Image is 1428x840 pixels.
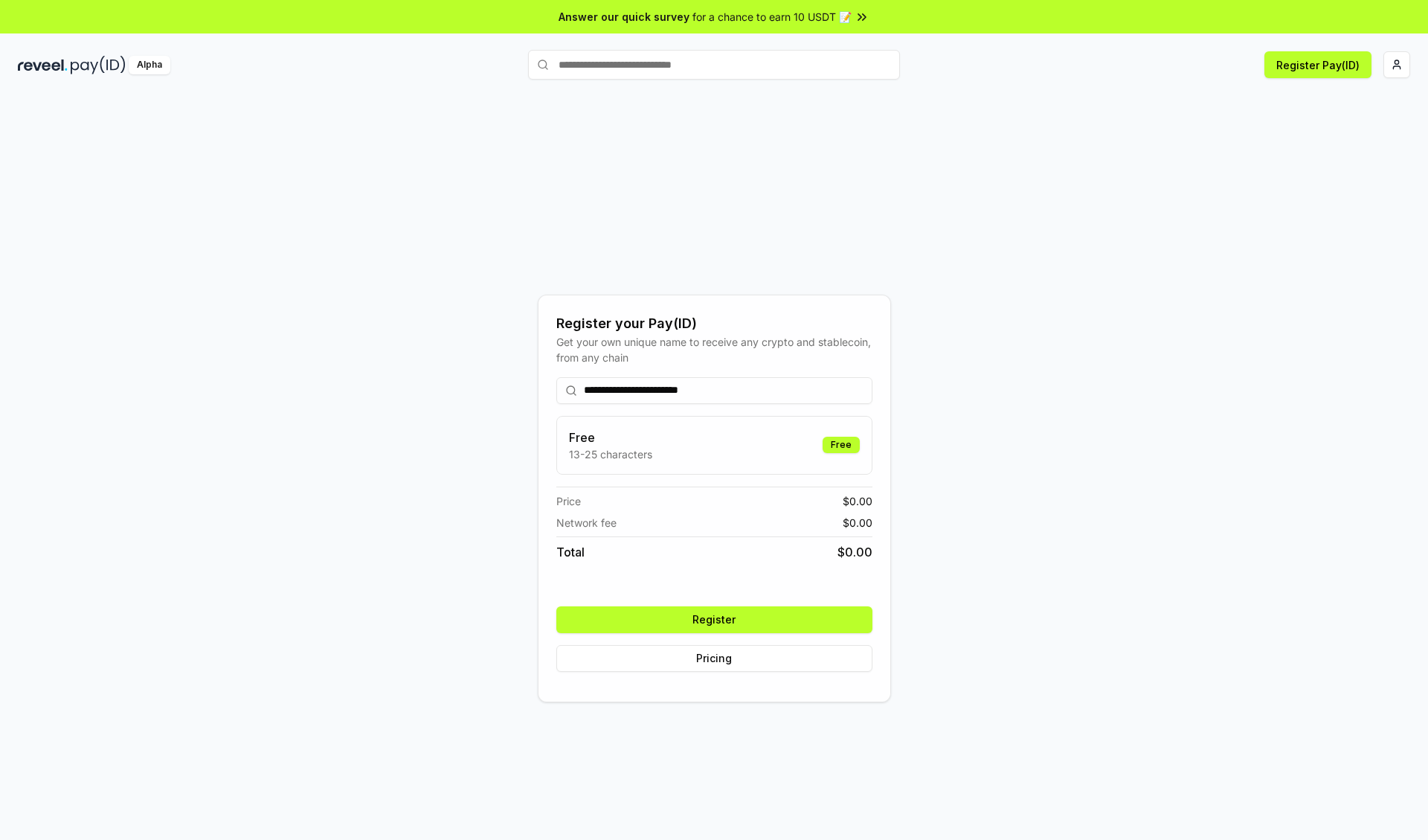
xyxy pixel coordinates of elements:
[843,515,872,530] span: $ 0.00
[556,493,581,509] span: Price
[556,645,872,672] button: Pricing
[556,515,617,530] span: Network fee
[556,334,872,365] div: Get your own unique name to receive any crypto and stablecoin, from any chain
[823,437,860,453] div: Free
[692,9,852,25] span: for a chance to earn 10 USDT 📝
[556,606,872,633] button: Register
[556,313,872,334] div: Register your Pay(ID)
[129,56,170,74] div: Alpha
[556,543,585,561] span: Total
[71,56,126,74] img: pay_id
[843,493,872,509] span: $ 0.00
[569,429,652,446] h3: Free
[18,56,68,74] img: reveel_dark
[1264,51,1371,78] button: Register Pay(ID)
[837,543,872,561] span: $ 0.00
[569,446,652,462] p: 13-25 characters
[559,9,689,25] span: Answer our quick survey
